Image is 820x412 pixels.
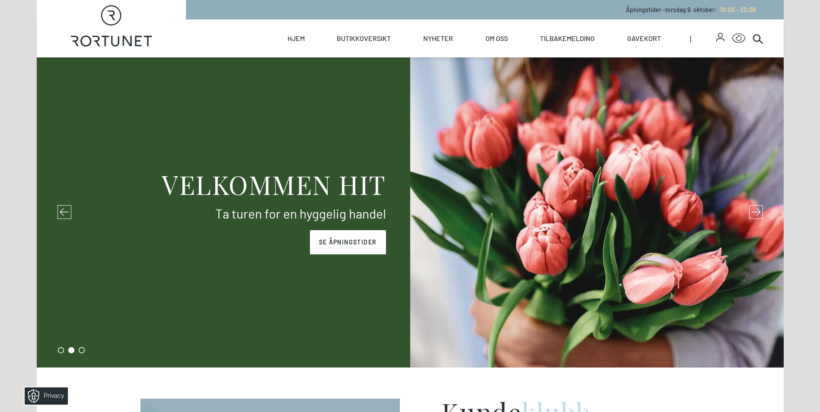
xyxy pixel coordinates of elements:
[627,19,661,57] a: Gavekort
[690,19,717,57] span: |
[310,230,386,254] a: SE ÅPNINGSTIDER
[215,204,386,223] div: Ta turen for en hyggelig handel
[720,6,756,13] span: 10:00 - 20:00
[732,32,746,45] button: Open Accessibility Menu
[540,19,595,57] a: Tilbakemelding
[485,19,508,57] a: Om oss
[162,171,386,197] div: VELKOMMEN HIT
[626,5,756,14] p: Åpningstider - torsdag 9. oktober :
[423,19,453,57] a: Nyheter
[337,19,391,57] a: Butikkoversikt
[287,19,305,57] a: Hjem
[717,6,756,13] a: 10:00 - 20:00
[9,384,79,408] iframe: Manage Preferences
[37,57,784,368] div: slide 2 of 3
[37,57,784,368] section: carousel-slider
